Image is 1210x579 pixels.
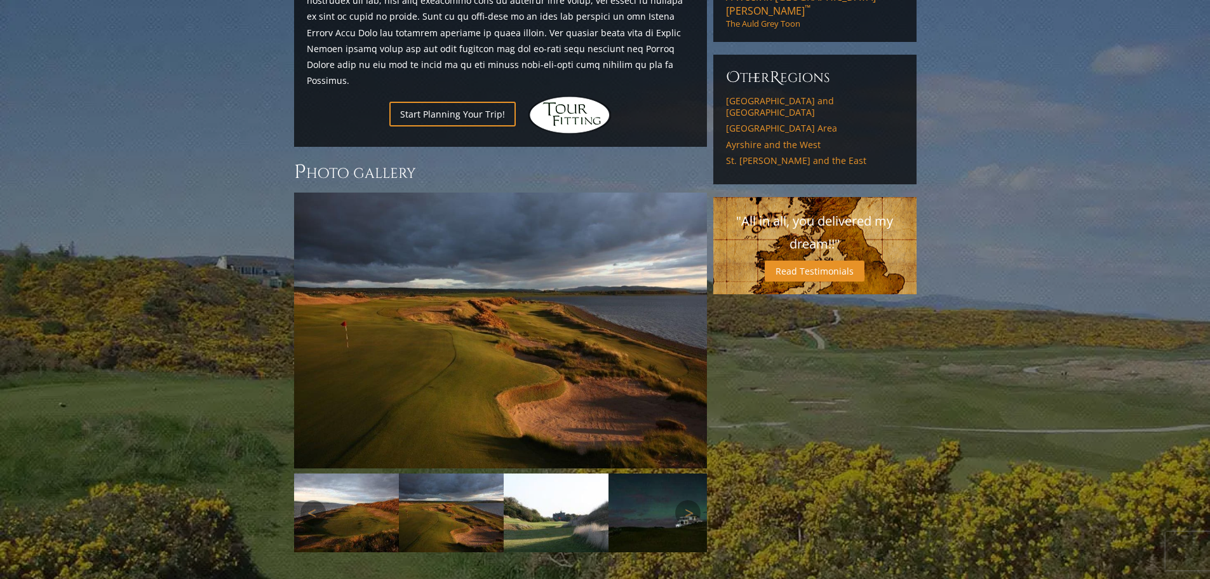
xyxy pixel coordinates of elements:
[726,67,904,88] h6: ther egions
[726,67,740,88] span: O
[805,3,810,13] sup: ™
[294,160,707,185] h3: Photo Gallery
[765,261,864,282] a: Read Testimonials
[726,139,904,151] a: Ayrshire and the West
[726,210,904,255] p: "All in all, you delivered my dream!!"
[726,123,904,134] a: [GEOGRAPHIC_DATA] Area
[726,95,904,118] a: [GEOGRAPHIC_DATA] and [GEOGRAPHIC_DATA]
[726,155,904,167] a: St. [PERSON_NAME] and the East
[770,67,780,88] span: R
[528,96,611,134] img: Hidden Links
[389,102,516,126] a: Start Planning Your Trip!
[675,500,701,526] a: Next
[300,500,326,526] a: Previous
